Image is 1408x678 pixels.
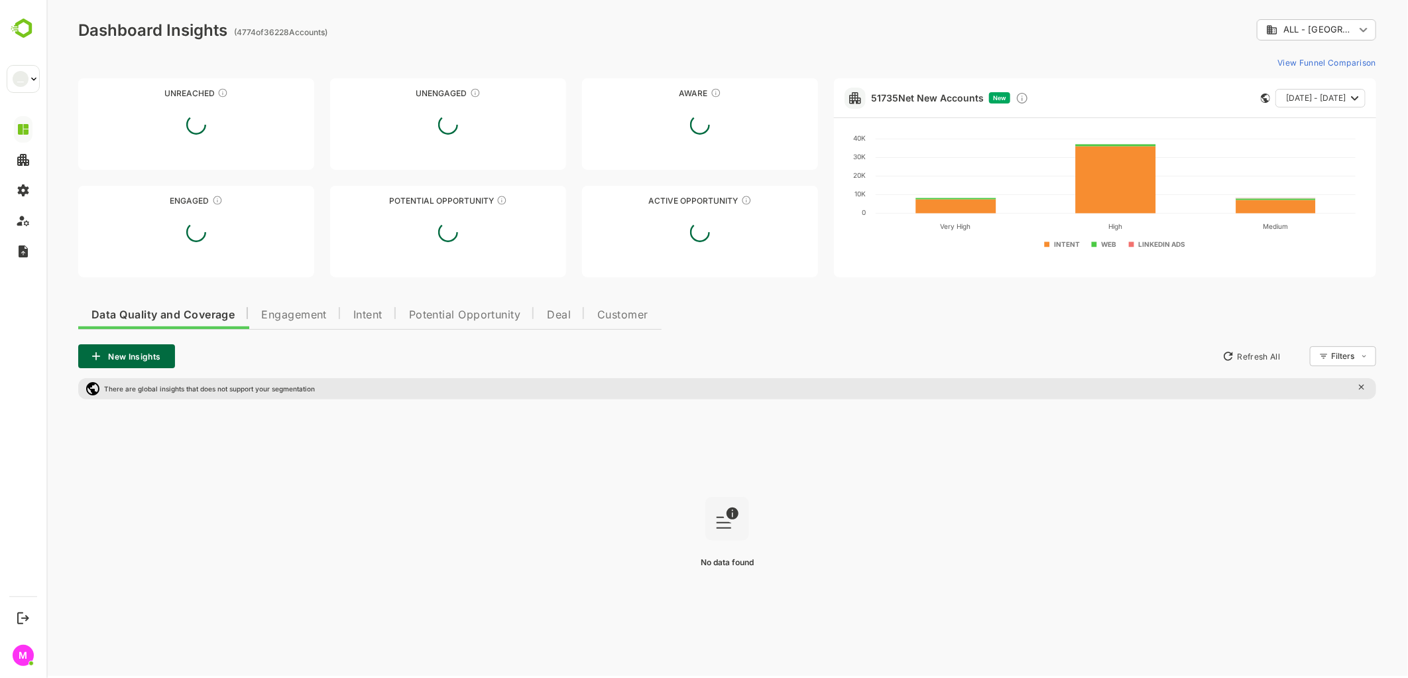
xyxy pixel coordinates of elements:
[1285,351,1309,361] div: Filters
[807,134,819,142] text: 40K
[32,344,129,368] button: New Insights
[695,195,705,206] div: These accounts have open opportunities which might be at any of the Sales Stages
[32,21,181,40] div: Dashboard Insights
[7,16,40,41] img: BambooboxLogoMark.f1c84d78b4c51b1a7b5f700c9845e183.svg
[807,153,819,161] text: 30K
[14,609,32,627] button: Logout
[58,385,268,393] p: There are global insights that does not support your segmentation
[307,310,336,320] span: Intent
[1283,344,1330,368] div: Filters
[32,196,268,206] div: Engaged
[654,557,707,567] span: No data found
[188,27,281,37] ag: ( 4774 of 36228 Accounts)
[894,222,924,231] text: Very High
[32,88,268,98] div: Unreached
[284,196,520,206] div: Potential Opportunity
[1214,94,1224,103] div: This card does not support filter and segments
[815,208,819,216] text: 0
[969,92,982,105] div: Discover new ICP-fit accounts showing engagement — via intent surges, anonymous website visits, L...
[1170,346,1240,367] button: Refresh All
[1226,52,1330,73] button: View Funnel Comparison
[536,196,772,206] div: Active Opportunity
[424,88,434,98] div: These accounts have not shown enough engagement and need nurturing
[1240,90,1299,107] span: [DATE] - [DATE]
[825,92,937,103] a: 51735Net New Accounts
[13,645,34,666] div: M
[947,94,960,102] span: New
[1216,222,1242,230] text: Medium
[808,190,819,198] text: 10K
[807,171,819,179] text: 20K
[1220,24,1309,36] div: ALL - Belgium
[171,88,182,98] div: These accounts have not been engaged with for a defined time period
[284,88,520,98] div: Unengaged
[1210,17,1330,43] div: ALL - [GEOGRAPHIC_DATA]
[215,310,280,320] span: Engagement
[1062,222,1076,231] text: High
[363,310,475,320] span: Potential Opportunity
[500,310,524,320] span: Deal
[1229,89,1319,107] button: [DATE] - [DATE]
[536,88,772,98] div: Aware
[166,195,176,206] div: These accounts are warm, further nurturing would qualify them to MQAs
[551,310,602,320] span: Customer
[13,71,29,87] div: __
[45,310,188,320] span: Data Quality and Coverage
[1237,25,1309,34] span: ALL - [GEOGRAPHIC_DATA]
[664,88,675,98] div: These accounts have just entered the buying cycle and need further nurturing
[450,195,461,206] div: These accounts are MQAs and can be passed on to Inside Sales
